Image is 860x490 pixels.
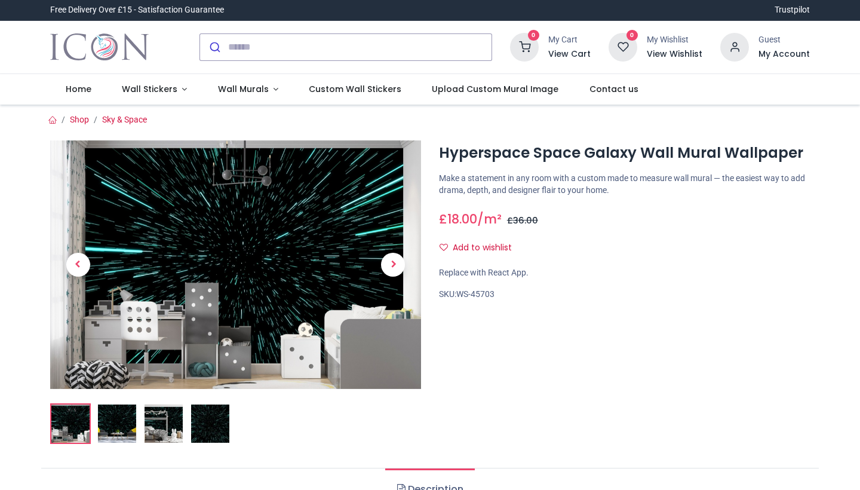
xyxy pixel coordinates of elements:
a: Sky & Space [102,115,147,124]
i: Add to wishlist [440,243,448,252]
div: SKU: [439,289,810,301]
a: Wall Murals [202,74,294,105]
div: My Cart [548,34,591,46]
a: Trustpilot [775,4,810,16]
span: 36.00 [513,215,538,226]
img: Hyperspace Space Galaxy Wall Mural Wallpaper [50,140,421,389]
span: Next [381,253,405,277]
button: Add to wishlistAdd to wishlist [439,238,522,258]
a: Wall Stickers [106,74,202,105]
sup: 0 [528,30,539,41]
a: 0 [510,41,539,51]
a: Logo of Icon Wall Stickers [50,30,149,64]
h1: Hyperspace Space Galaxy Wall Mural Wallpaper [439,143,810,163]
a: Previous [50,177,106,351]
div: Guest [758,34,810,46]
span: Custom Wall Stickers [309,83,401,95]
span: Home [66,83,91,95]
a: My Account [758,48,810,60]
span: 18.00 [447,210,477,228]
span: Contact us [589,83,638,95]
a: View Wishlist [647,48,702,60]
span: /m² [477,210,502,228]
a: Next [365,177,421,351]
button: Submit [200,34,228,60]
span: Upload Custom Mural Image [432,83,558,95]
span: Previous [66,253,90,277]
img: WS-45703-02 [98,405,136,443]
img: WS-45703-04 [191,405,229,443]
span: £ [507,215,538,226]
div: Replace with React App. [439,267,810,279]
span: £ [439,210,477,228]
span: WS-45703 [456,289,494,299]
p: Make a statement in any room with a custom made to measure wall mural — the easiest way to add dr... [439,173,810,196]
a: 0 [609,41,637,51]
div: Free Delivery Over £15 - Satisfaction Guarantee [50,4,224,16]
img: Icon Wall Stickers [50,30,149,64]
sup: 0 [626,30,638,41]
span: Wall Murals [218,83,269,95]
img: WS-45703-03 [145,405,183,443]
div: My Wishlist [647,34,702,46]
a: View Cart [548,48,591,60]
img: Hyperspace Space Galaxy Wall Mural Wallpaper [51,405,90,443]
span: Wall Stickers [122,83,177,95]
a: Shop [70,115,89,124]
